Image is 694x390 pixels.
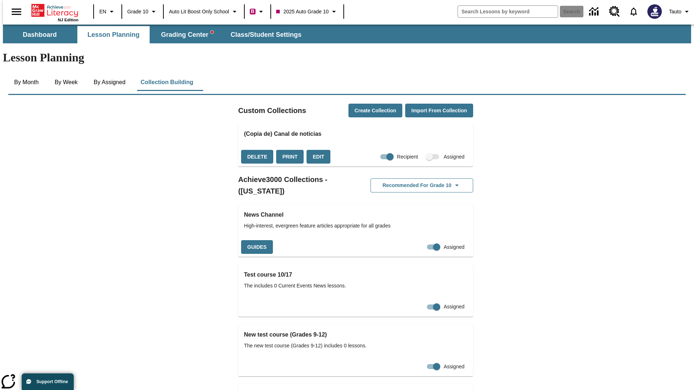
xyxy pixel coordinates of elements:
img: Avatar [647,4,662,19]
button: Open side menu [6,1,27,22]
h2: Custom Collections [238,105,306,116]
button: Create Collection [348,104,402,118]
button: By Assigned [88,74,131,91]
span: Assigned [444,363,464,370]
button: By Week [48,74,84,91]
button: Import from Collection [405,104,473,118]
a: Notifications [624,2,643,21]
button: Collection Building [135,74,199,91]
a: Home [31,3,78,18]
span: Auto Lit Boost only School [169,8,229,16]
span: The new test course (Grades 9-12) includes 0 lessons. [244,342,467,350]
button: By Month [8,74,44,91]
h3: News Channel [244,210,467,220]
div: Home [31,3,78,22]
h1: Lesson Planning [3,51,691,64]
span: Recipient [397,153,418,161]
div: SubNavbar [3,25,691,43]
a: Data Center [585,2,605,22]
span: Assigned [444,303,464,311]
span: Grade 10 [127,8,148,16]
h2: Achieve3000 Collections - ([US_STATE]) [238,174,356,197]
button: Profile/Settings [666,5,694,18]
h3: (Copia de) Canal de noticias [244,129,467,139]
span: Assigned [444,243,464,251]
button: Delete [241,150,273,164]
button: Class: 2025 Auto Grade 10, Select your class [273,5,341,18]
button: Class/Student Settings [225,26,307,43]
span: Assigned [444,153,464,161]
span: Support Offline [37,379,68,384]
h3: New test course (Grades 9-12) [244,330,467,340]
span: The includes 0 Current Events News lessons. [244,282,467,290]
button: Boost Class color is violet red. Change class color [247,5,268,18]
button: Lesson Planning [77,26,150,43]
span: Class/Student Settings [231,31,301,39]
span: EN [99,8,106,16]
button: Select a new avatar [643,2,666,21]
input: search field [458,6,558,17]
span: 2025 Auto Grade 10 [276,8,329,16]
span: NJ Edition [58,18,78,22]
button: School: Auto Lit Boost only School, Select your school [166,5,242,18]
button: Recommended for Grade 10 [370,178,473,192]
button: Grading Center [151,26,223,43]
button: Grade: Grade 10, Select a grade [124,5,161,18]
span: Lesson Planning [87,31,140,39]
button: Language: EN, Select a language [96,5,119,18]
a: Resource Center, Will open in new tab [605,2,624,21]
span: Tauto [669,8,681,16]
button: Support Offline [22,373,74,390]
button: Guides [241,240,273,254]
button: Edit [307,150,330,164]
span: High-interest, evergreen feature articles appropriate for all grades [244,222,467,230]
div: SubNavbar [3,26,308,43]
span: B [251,7,254,16]
svg: writing assistant alert [211,31,214,34]
h3: Test course 10/17 [244,270,467,280]
button: Dashboard [4,26,76,43]
span: Dashboard [23,31,57,39]
button: Print, will open in a new window [276,150,304,164]
span: Grading Center [161,31,213,39]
